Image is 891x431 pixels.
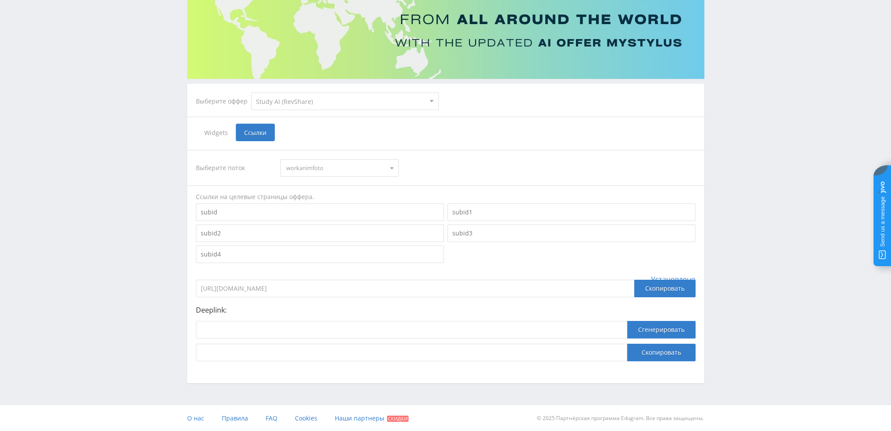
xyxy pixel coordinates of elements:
[335,414,384,422] span: Наши партнеры
[236,124,275,141] span: Ссылки
[196,159,272,177] div: Выберите поток
[196,306,696,314] p: Deeplink:
[196,224,444,242] input: subid2
[196,98,251,105] div: Выберите оффер
[627,321,696,338] button: Сгенерировать
[196,203,444,221] input: subid
[222,414,248,422] span: Правила
[187,414,204,422] span: О нас
[634,280,696,297] div: Скопировать
[447,224,696,242] input: subid3
[627,344,696,361] button: Скопировать
[447,203,696,221] input: subid1
[387,416,408,422] span: Скидки
[651,275,696,283] span: Установлено
[196,246,444,263] input: subid4
[196,192,696,201] div: Ссылки на целевые страницы оффера.
[286,160,385,176] span: workanimfoto
[266,414,277,422] span: FAQ
[295,414,317,422] span: Cookies
[196,124,236,141] span: Widgets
